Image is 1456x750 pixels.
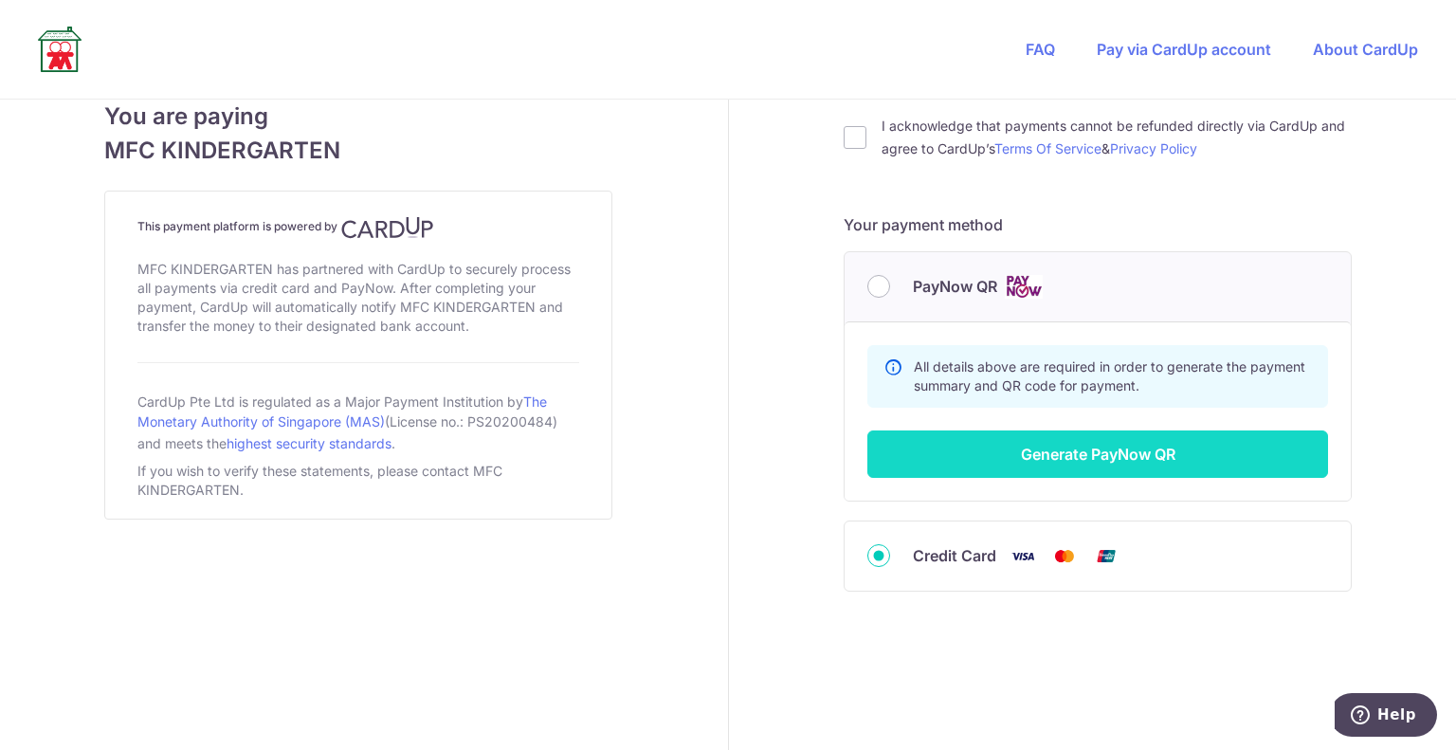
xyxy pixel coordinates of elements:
img: Cards logo [1005,275,1043,299]
div: CardUp Pte Ltd is regulated as a Major Payment Institution by (License no.: PS20200484) and meets... [137,386,579,458]
img: Visa [1004,544,1042,568]
span: All details above are required in order to generate the payment summary and QR code for payment. [914,358,1305,393]
img: Mastercard [1046,544,1083,568]
span: Credit Card [913,544,996,567]
a: FAQ [1026,40,1055,59]
button: Generate PayNow QR [867,430,1328,478]
div: If you wish to verify these statements, please contact MFC KINDERGARTEN. [137,458,579,503]
a: Pay via CardUp account [1097,40,1271,59]
img: Union Pay [1087,544,1125,568]
div: PayNow QR Cards logo [867,275,1328,299]
a: highest security standards [227,435,391,451]
span: MFC KINDERGARTEN [104,134,612,168]
div: Credit Card Visa Mastercard Union Pay [867,544,1328,568]
span: You are paying [104,100,612,134]
img: CardUp [341,216,434,239]
span: PayNow QR [913,275,997,298]
a: Privacy Policy [1110,140,1197,156]
iframe: Opens a widget where you can find more information [1335,693,1437,741]
h5: Your payment method [844,213,1352,236]
label: I acknowledge that payments cannot be refunded directly via CardUp and agree to CardUp’s & [882,115,1352,160]
h4: This payment platform is powered by [137,216,579,239]
a: About CardUp [1313,40,1418,59]
a: Terms Of Service [994,140,1101,156]
div: MFC KINDERGARTEN has partnered with CardUp to securely process all payments via credit card and P... [137,256,579,339]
